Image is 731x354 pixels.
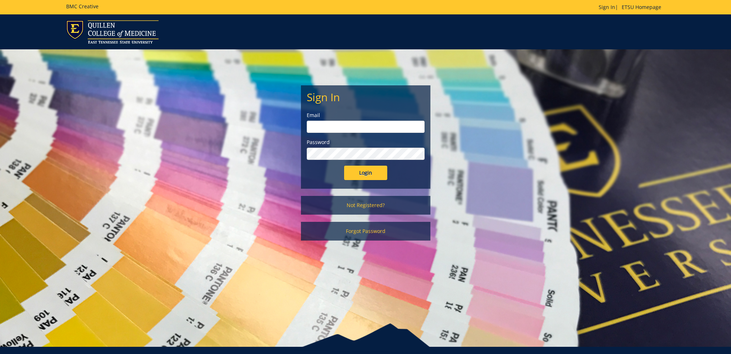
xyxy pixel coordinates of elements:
label: Password [307,139,425,146]
a: Not Registered? [301,196,430,215]
img: ETSU logo [66,20,159,44]
label: Email [307,112,425,119]
a: ETSU Homepage [618,4,665,10]
input: Login [344,166,387,180]
p: | [599,4,665,11]
h2: Sign In [307,91,425,103]
a: Forgot Password [301,222,430,241]
a: Sign In [599,4,615,10]
h5: BMC Creative [66,4,99,9]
